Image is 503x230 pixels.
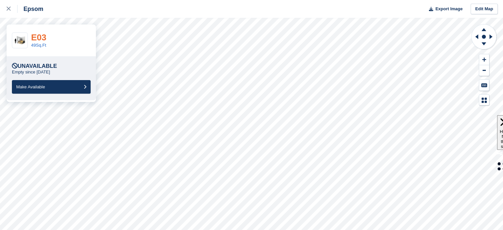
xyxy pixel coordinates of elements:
[12,80,91,94] button: Make Available
[471,4,498,15] a: Edit Map
[435,6,462,12] span: Export Image
[16,84,45,89] span: Make Available
[12,63,57,69] div: Unavailable
[479,95,489,106] button: Map Legend
[12,69,50,75] p: Empty since [DATE]
[31,43,46,48] a: 49Sq.Ft
[425,4,463,15] button: Export Image
[479,65,489,76] button: Zoom Out
[18,5,43,13] div: Epsom
[12,35,27,46] img: 50-sqft-unit.jpg
[479,80,489,91] button: Keyboard Shortcuts
[479,54,489,65] button: Zoom In
[31,32,46,42] a: E03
